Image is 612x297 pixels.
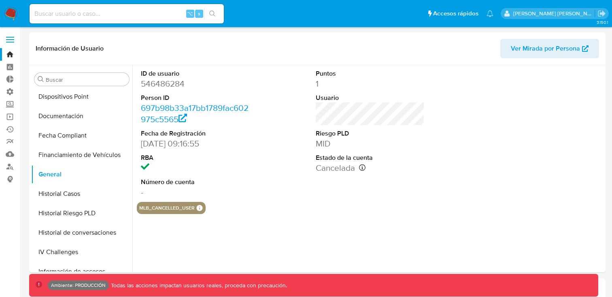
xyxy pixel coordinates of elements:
[36,45,104,53] h1: Información de Usuario
[141,153,249,162] dt: RBA
[141,129,249,138] dt: Fecha de Registración
[46,76,126,83] input: Buscar
[141,93,249,102] dt: Person ID
[500,39,599,58] button: Ver Mirada por Persona
[513,10,595,17] p: natalia.maison@mercadolibre.com
[30,8,224,19] input: Buscar usuario o caso...
[31,242,132,262] button: IV Challenges
[204,8,221,19] button: search-icon
[31,223,132,242] button: Historial de conversaciones
[38,76,44,83] button: Buscar
[109,282,287,289] p: Todas las acciones impactan usuarios reales, proceda con precaución.
[31,165,132,184] button: General
[141,102,249,125] a: 697b98b33a17bb1789fac602975c5565
[31,262,132,281] button: Información de accesos
[141,178,249,187] dt: Número de cuenta
[141,69,249,78] dt: ID de usuario
[316,162,424,174] dd: Cancelada
[139,206,195,210] button: mlb_cancelled_user
[141,187,249,198] dd: -
[141,78,249,89] dd: 546486284
[316,93,424,102] dt: Usuario
[31,106,132,126] button: Documentación
[487,10,493,17] a: Notificaciones
[31,145,132,165] button: Financiamiento de Vehículos
[51,284,106,287] p: Ambiente: PRODUCCIÓN
[316,69,424,78] dt: Puntos
[141,138,249,149] dd: [DATE] 09:16:55
[31,204,132,223] button: Historial Riesgo PLD
[316,153,424,162] dt: Estado de la cuenta
[198,10,200,17] span: s
[31,184,132,204] button: Historial Casos
[511,39,580,58] span: Ver Mirada por Persona
[187,10,193,17] span: ⌥
[31,87,132,106] button: Dispositivos Point
[316,129,424,138] dt: Riesgo PLD
[316,78,424,89] dd: 1
[433,9,478,18] span: Accesos rápidos
[31,126,132,145] button: Fecha Compliant
[316,138,424,149] dd: MID
[597,9,606,18] a: Salir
